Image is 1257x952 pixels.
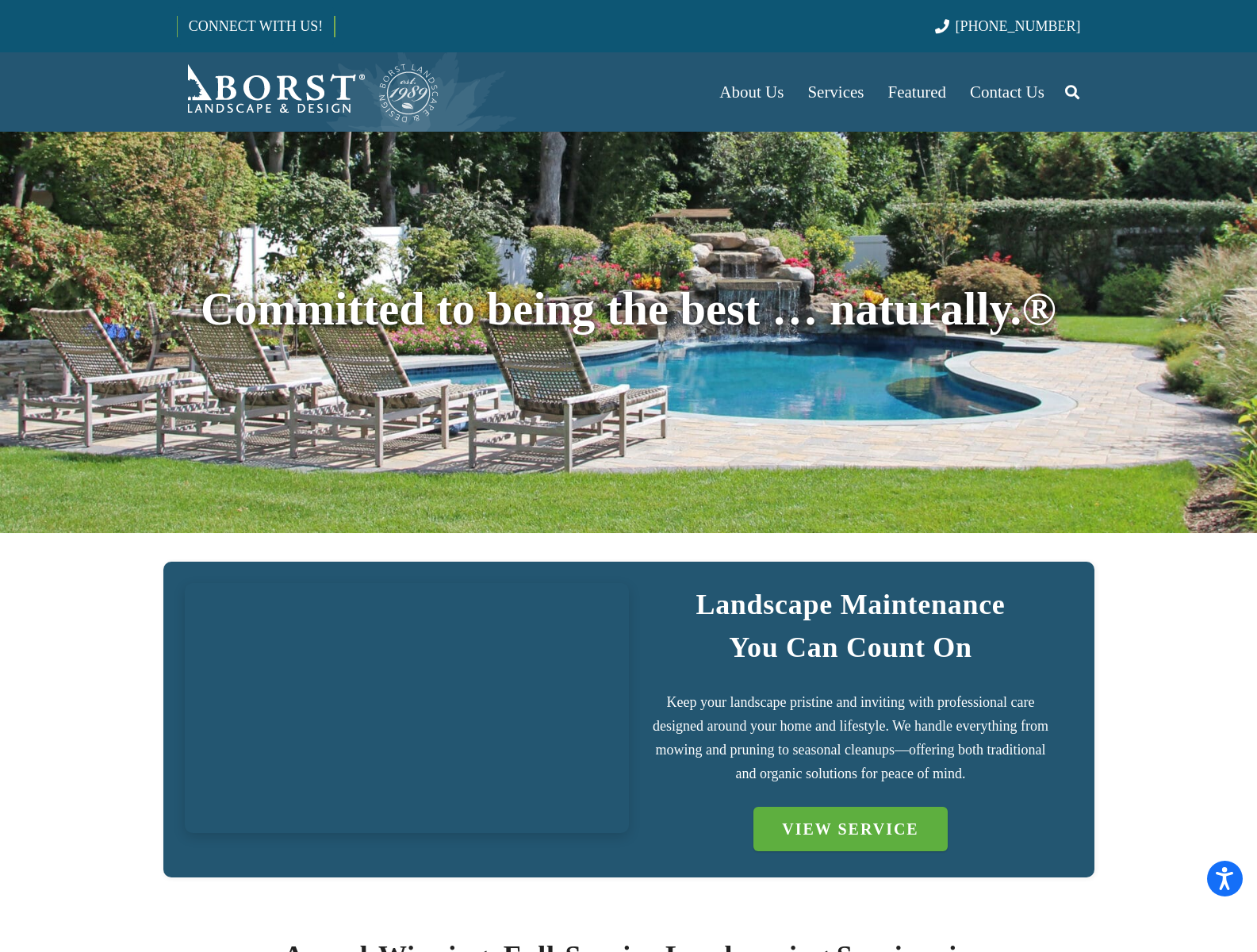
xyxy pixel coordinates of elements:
[876,52,958,132] a: Featured
[201,283,1056,335] span: Committed to being the best … naturally.®
[696,589,1005,620] strong: Landscape Maintenance
[958,52,1056,132] a: Contact Us
[795,52,876,132] a: Services
[729,631,972,663] strong: You Can Count On
[807,83,864,102] span: Services
[185,583,629,833] a: IMG_7723 (1)
[178,7,334,45] a: CONNECT WITH US!
[753,807,947,851] a: VIEW SERVICE
[707,52,795,132] a: About Us
[888,83,946,102] span: Featured
[653,694,1048,781] span: Keep your landscape pristine and inviting with professional care designed around your home and li...
[935,18,1080,34] a: [PHONE_NUMBER]
[719,83,784,102] span: About Us
[956,18,1081,34] span: [PHONE_NUMBER]
[970,83,1044,102] span: Contact Us
[177,60,440,124] a: Borst-Logo
[1056,72,1088,112] a: Search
